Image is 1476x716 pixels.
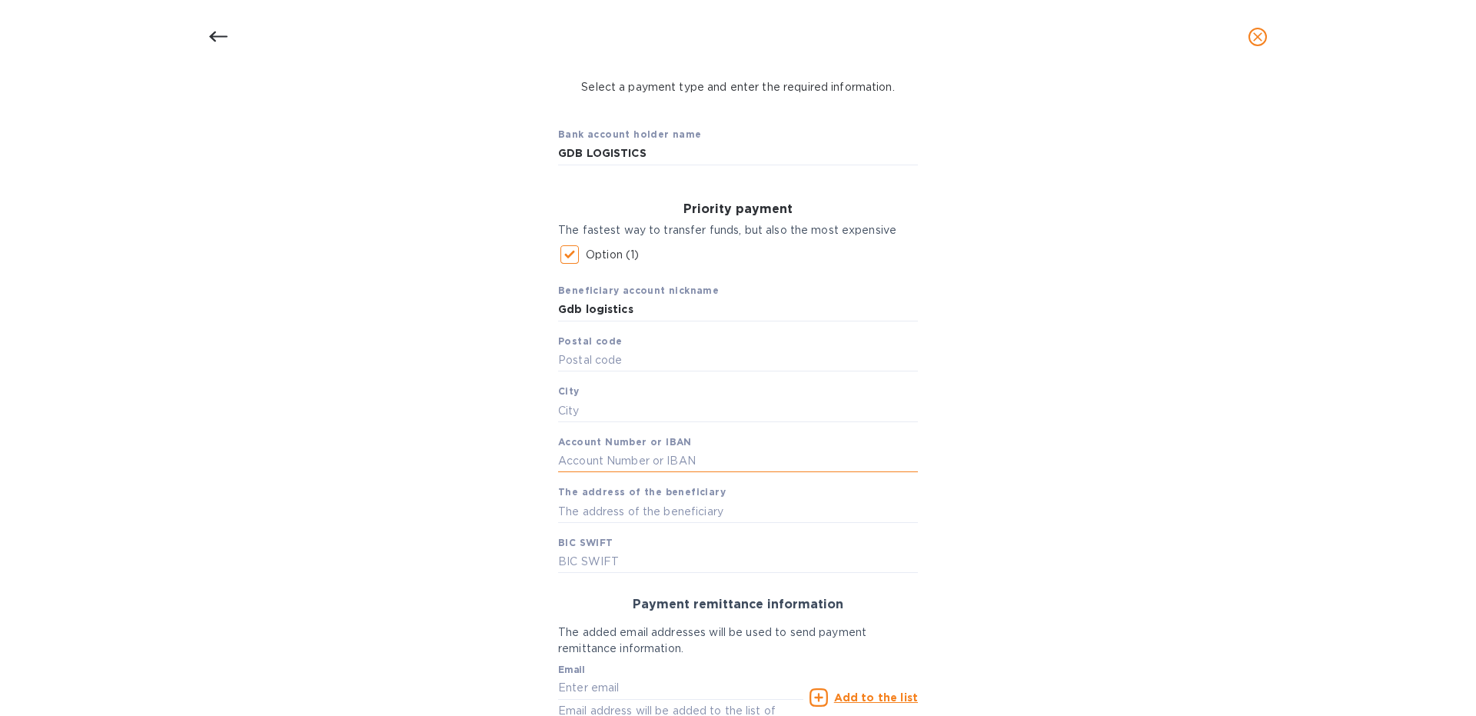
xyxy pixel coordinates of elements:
[558,349,918,372] input: Postal code
[558,537,613,548] b: BIC SWIFT
[1239,18,1276,55] button: close
[586,247,639,263] p: Option (1)
[558,551,918,574] input: BIC SWIFT
[558,222,918,238] p: The fastest way to transfer funds, but also the most expensive
[558,399,918,422] input: City
[834,691,918,704] u: Add to the list
[558,450,918,473] input: Account Number or IBAN
[558,385,580,397] b: City
[558,677,803,700] input: Enter email
[558,624,918,657] p: The added email addresses will be used to send payment remittance information.
[581,79,895,95] p: Select a payment type and enter the required information.
[558,285,719,296] b: Beneficiary account nickname
[558,500,918,523] input: The address of the beneficiary
[558,202,918,217] h3: Priority payment
[558,486,726,498] b: The address of the beneficiary
[558,298,918,321] input: Beneficiary account nickname
[558,598,918,612] h3: Payment remittance information
[558,436,692,448] b: Account Number or IBAN
[558,128,702,140] b: Bank account holder name
[558,335,622,347] b: Postal code
[558,666,585,675] label: Email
